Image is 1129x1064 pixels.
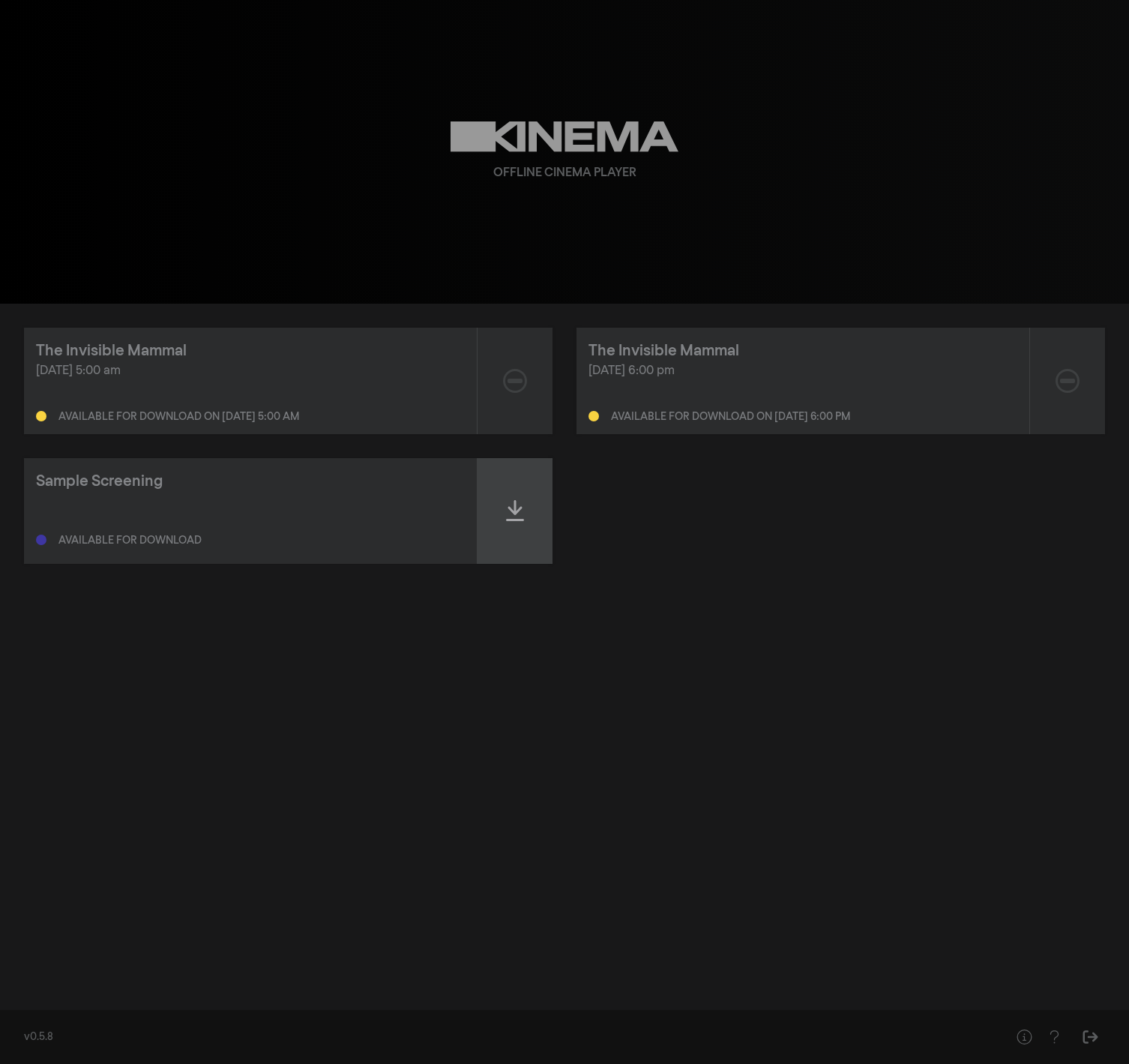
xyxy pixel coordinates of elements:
div: Available for download on [DATE] 6:00 pm [611,412,850,422]
div: Sample Screening [36,470,163,493]
div: The Invisible Mammal [36,340,187,362]
div: [DATE] 5:00 am [36,362,465,380]
div: Offline Cinema Player [493,164,636,182]
div: The Invisible Mammal [588,340,739,362]
div: [DATE] 6:00 pm [588,362,1017,380]
button: Sign Out [1075,1022,1105,1052]
button: Help [1009,1022,1039,1052]
div: v0.5.8 [24,1030,979,1045]
div: Available for download [58,535,202,546]
button: Help [1039,1022,1069,1052]
div: Available for download on [DATE] 5:00 am [58,412,299,422]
